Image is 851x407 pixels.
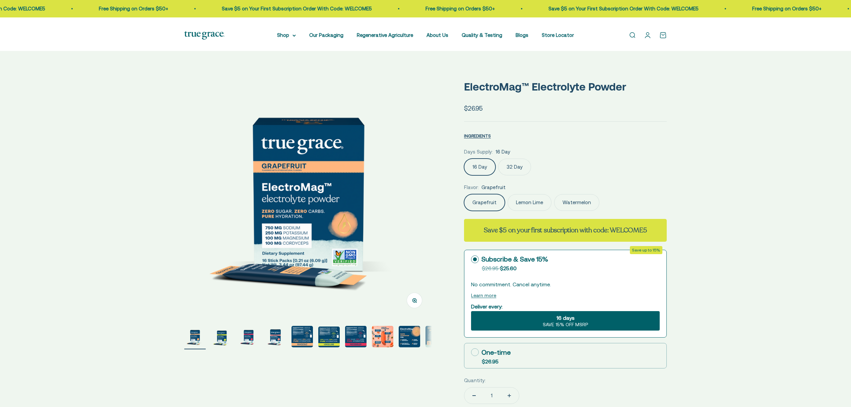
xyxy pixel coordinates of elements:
[464,148,493,156] legend: Days Supply:
[265,326,286,347] img: ElectroMag™
[184,70,432,318] img: ElectroMag™
[496,148,510,156] span: 16 Day
[184,326,206,347] img: ElectroMag™
[464,183,479,191] legend: Flavor:
[426,326,447,349] button: Go to item 10
[464,103,483,113] sale-price: $26.95
[318,327,340,349] button: Go to item 6
[372,326,393,349] button: Go to item 8
[399,326,420,349] button: Go to item 9
[277,31,296,39] summary: Shop
[500,388,519,404] button: Increase quantity
[516,32,528,38] a: Blogs
[238,326,259,349] button: Go to item 3
[238,326,259,347] img: ElectroMag™
[464,388,484,404] button: Decrease quantity
[464,133,491,138] span: INGREDIENTS
[357,32,413,38] a: Regenerative Agriculture
[427,32,448,38] a: About Us
[291,326,313,347] img: 750 mg sodium for fluid balance and cellular communication.* 250 mg potassium supports blood pres...
[464,78,667,95] p: ElectroMag™ Electrolyte Powder
[309,32,343,38] a: Our Packaging
[77,6,146,11] a: Free Shipping on Orders $50+
[318,327,340,347] img: ElectroMag™
[399,326,420,347] img: Rapid Hydration For: - Exercise endurance* - Stress support* - Electrolyte replenishment* - Muscl...
[345,326,367,349] button: Go to item 7
[345,326,367,347] img: ElectroMag™
[464,376,486,385] label: Quantity:
[464,132,491,140] button: INGREDIENTS
[730,6,800,11] a: Free Shipping on Orders $50+
[462,32,502,38] a: Quality & Testing
[184,326,206,349] button: Go to item 1
[481,183,506,191] span: Grapefruit
[527,5,677,13] p: Save $5 on Your First Subscription Order With Code: WELCOME5
[404,6,473,11] a: Free Shipping on Orders $50+
[542,32,574,38] a: Store Locator
[211,326,233,349] button: Go to item 2
[372,326,393,347] img: Magnesium for heart health and stress support* Chloride to support pH balance and oxygen flow* So...
[291,326,313,349] button: Go to item 5
[211,326,233,347] img: ElectroMag™
[265,326,286,349] button: Go to item 4
[426,326,447,347] img: Everyone needs true hydration. From your extreme athletes to you weekend warriors, ElectroMag giv...
[484,226,647,235] strong: Save $5 on your first subscription with code: WELCOME5
[200,5,350,13] p: Save $5 on Your First Subscription Order With Code: WELCOME5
